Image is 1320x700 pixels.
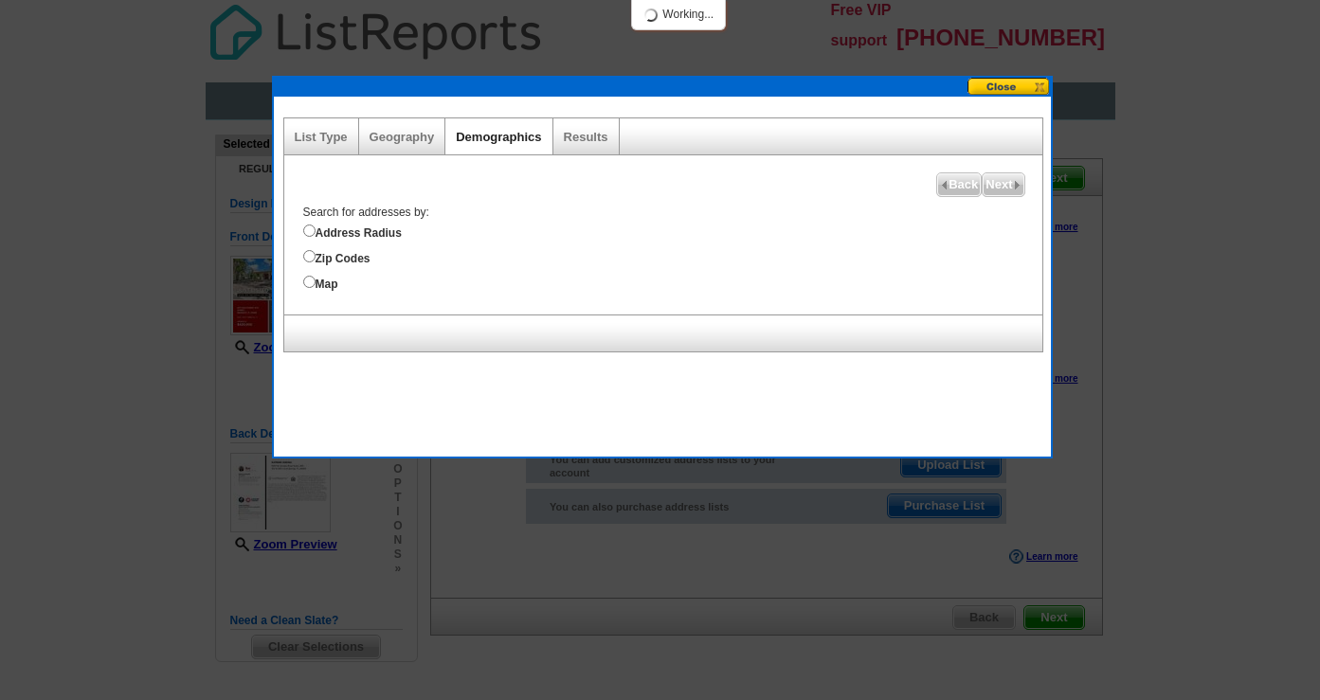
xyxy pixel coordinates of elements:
[982,172,1024,197] a: Next
[1013,181,1022,189] img: button-next-arrow-gray.png
[303,224,316,237] input: Address Radius
[937,173,981,196] span: Back
[936,172,982,197] a: Back
[940,181,949,189] img: button-prev-arrow-gray.png
[983,173,1023,196] span: Next
[294,205,1042,294] div: Search for addresses by:
[370,130,435,144] a: Geography
[303,221,1042,242] label: Address Radius
[564,130,608,144] a: Results
[303,246,1042,267] label: Zip Codes
[456,130,541,144] a: Demographics
[303,276,316,288] input: Map
[643,8,659,23] img: loading...
[303,250,316,262] input: Zip Codes
[303,272,1042,293] label: Map
[941,260,1320,700] iframe: LiveChat chat widget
